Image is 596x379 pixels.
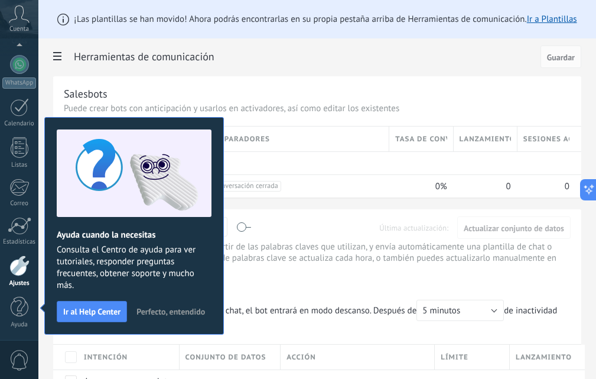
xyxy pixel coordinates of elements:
div: 0% [389,175,447,197]
div: 0 [517,175,569,197]
span: Disparadores [211,134,270,145]
span: Acción [286,352,316,363]
span: Guardar [547,53,575,61]
span: Tasa de conversión [395,134,447,145]
span: de inactividad del usuario, el bot se reactivará. [64,300,571,332]
button: Perfecto, entendido [131,303,210,320]
span: Ir al Help Center [63,307,120,316]
span: 0 [506,181,511,192]
div: WhatsApp [2,77,36,89]
span: ¡Las plantillas se han movido! Ahora podrás encontrarlas en su propia pestaña arriba de Herramien... [74,14,577,25]
h2: Ayuda cuando la necesitas [57,229,211,241]
span: Consulta el Centro de ayuda para ver tutoriales, responder preguntas frecuentes, obtener soporte ... [57,244,211,291]
span: Cuenta [9,25,29,33]
div: 0 [454,175,512,197]
h2: Herramientas de comunicación [74,45,536,69]
div: Salesbots [64,87,108,101]
div: Calendario [2,120,37,128]
span: Lanzamientos totales [460,134,511,145]
a: Ir a Plantillas [527,14,577,25]
div: Dejar el mensaje sin respuesta [64,277,571,300]
span: Intención [84,352,128,363]
span: Cuando un usuario de Kommo se une a un chat, el bot entrará en modo descanso. Después de [64,300,504,321]
div: Estadísticas [2,238,37,246]
button: Guardar [540,46,581,68]
span: 0 [565,181,569,192]
span: Sesiones activas [523,134,569,145]
p: Puede crear bots con anticipación y usarlos en activadores, así como editar los existentes [64,103,571,114]
button: 5 minutos [416,300,504,321]
span: Límite [441,352,468,363]
div: Correo [2,200,37,208]
span: Lanzamiento [516,352,572,363]
div: Listas [2,161,37,169]
p: Detecta las intenciones de un cliente a partir de las palabras claves que utilizan, y envía autom... [64,241,571,275]
div: Ajustes [2,280,37,287]
button: Ir al Help Center [57,301,127,322]
span: Conjunto de datos [185,352,266,363]
span: 5 minutos [422,305,460,316]
span: Perfecto, entendido [136,307,205,316]
span: Conversación cerrada [211,181,281,192]
span: 0% [435,181,447,192]
div: Ayuda [2,321,37,329]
